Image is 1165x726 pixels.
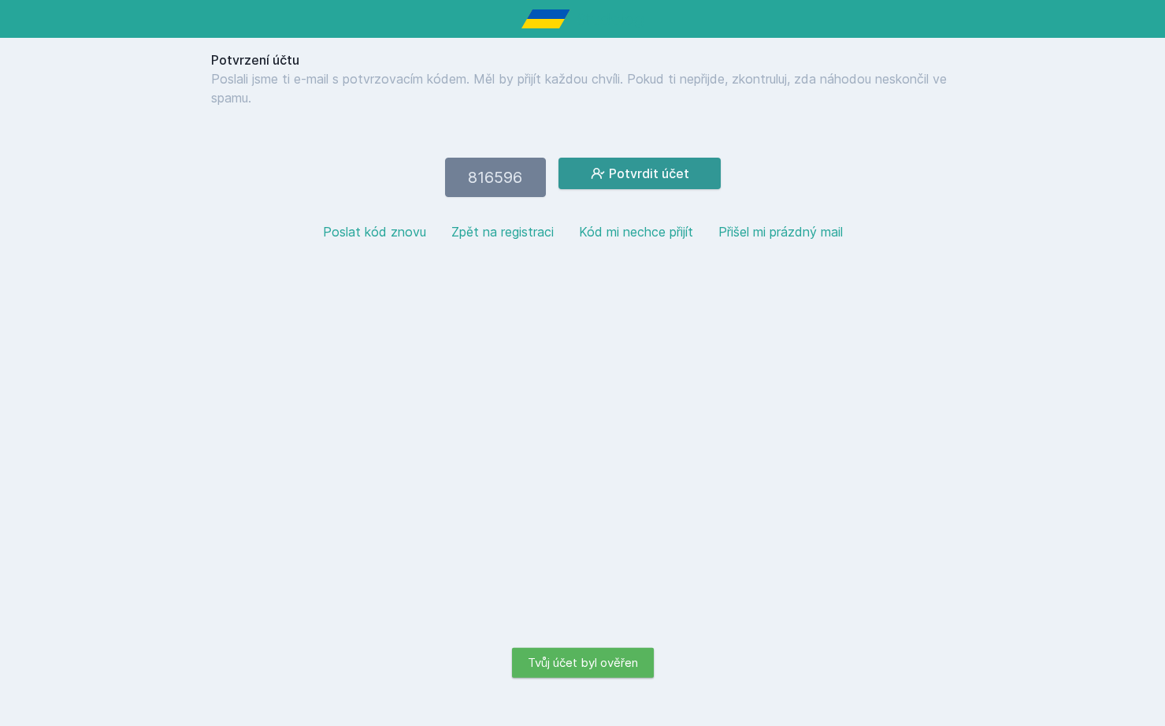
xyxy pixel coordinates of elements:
div: Tvůj účet byl ověřen [512,648,654,678]
button: Přišel mi prázdný mail [718,222,843,241]
button: Poslat kód znovu [323,222,426,241]
button: Zpět na registraci [451,222,554,241]
button: Kód mi nechce přijít [579,222,693,241]
h1: Potvrzení účtu [211,50,955,69]
p: Poslali jsme ti e-mail s potvrzovacím kódem. Měl by přijít každou chvíli. Pokud ti nepřijde, zkon... [211,69,955,107]
button: Potvrdit účet [558,158,721,189]
input: 123456 [445,158,546,197]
